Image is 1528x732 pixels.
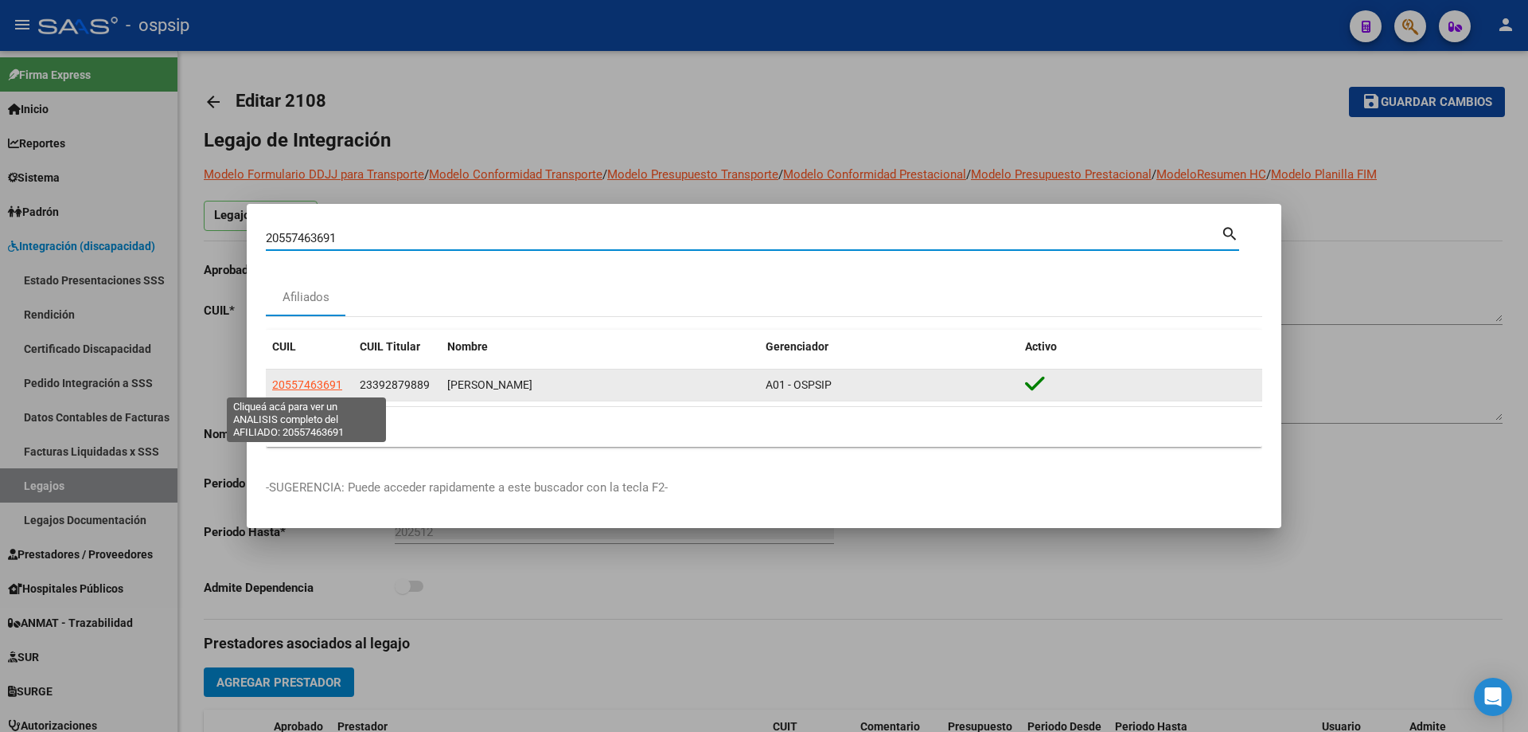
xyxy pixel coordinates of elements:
[759,330,1019,364] datatable-header-cell: Gerenciador
[441,330,759,364] datatable-header-cell: Nombre
[447,376,753,394] div: [PERSON_NAME]
[766,340,828,353] span: Gerenciador
[1474,678,1512,716] div: Open Intercom Messenger
[266,479,1262,497] p: -SUGERENCIA: Puede acceder rapidamente a este buscador con la tecla F2-
[447,340,488,353] span: Nombre
[272,340,296,353] span: CUIL
[360,340,420,353] span: CUIL Titular
[1025,340,1057,353] span: Activo
[360,378,430,391] span: 23392879889
[266,407,1262,447] div: 1 total
[272,378,342,391] span: 20557463691
[766,378,832,391] span: A01 - OSPSIP
[1221,223,1239,242] mat-icon: search
[353,330,441,364] datatable-header-cell: CUIL Titular
[266,330,353,364] datatable-header-cell: CUIL
[1019,330,1262,364] datatable-header-cell: Activo
[283,288,329,307] div: Afiliados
